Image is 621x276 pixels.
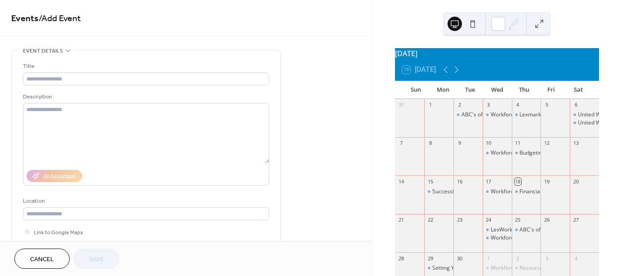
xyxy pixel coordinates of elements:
span: Event details [23,46,63,56]
div: Mon [429,81,456,99]
div: 8 [427,140,434,147]
div: Resource Fair with the Health Department [512,264,541,272]
div: 6 [572,102,579,108]
div: 3 [485,102,492,108]
div: 30 [456,255,463,262]
div: 20 [572,178,579,185]
div: Wed [483,81,510,99]
div: Workforce Wednesday - Nicholasville YMCA Program Center [483,264,512,272]
div: 1 [485,255,492,262]
div: 29 [427,255,434,262]
div: 13 [572,140,579,147]
div: ABC's of Credit with REACH KY [512,226,541,234]
div: 27 [572,217,579,223]
div: ABC's of Credit with REACH KY [519,226,595,234]
div: ABC's of Credit with REACH KY [461,111,537,119]
div: LexWorks Resume Workshop [491,226,563,234]
div: 11 [515,140,521,147]
div: 21 [398,217,404,223]
span: Link to Google Maps [34,228,83,237]
div: Thu [510,81,537,99]
div: Workforce Wednesday - Nicholasville YMCA Program Center [483,234,512,242]
div: 26 [543,217,550,223]
div: 22 [427,217,434,223]
div: Location [23,196,267,206]
div: Workforce Wednesday - Nicholasville YMCA Program Center [483,111,512,119]
div: 10 [485,140,492,147]
div: Lexmark Leadership Breakfast [519,111,596,119]
div: Successful Budgeting & Saving with REACH KY [424,188,453,196]
div: 18 [515,178,521,185]
div: 3 [543,255,550,262]
span: Cancel [30,255,54,264]
div: Sun [402,81,429,99]
div: 25 [515,217,521,223]
button: Cancel [14,249,70,269]
div: Successful Budgeting & Saving with REACH [GEOGRAPHIC_DATA] [432,188,595,196]
div: 2 [515,255,521,262]
div: 4 [572,255,579,262]
div: Setting Your Goals with REACH KY [424,264,453,272]
div: 24 [485,217,492,223]
div: [DATE] [395,48,599,59]
div: Description [23,92,267,102]
div: United We Throw - Disc Golf Fundriaser [570,111,599,119]
div: 4 [515,102,521,108]
a: Events [11,10,39,27]
div: 1 [427,102,434,108]
span: / Add Event [39,10,81,27]
div: 17 [485,178,492,185]
div: 16 [456,178,463,185]
div: 14 [398,178,404,185]
div: Workforce Wednesday - Nicholasville YMCA Program Center [483,149,512,157]
div: Title [23,62,267,71]
div: 5 [543,102,550,108]
div: Budgeting & Maintaining Cash Flow with REACH KY [512,149,541,157]
div: Financial Coaching Workshop: APPRISEN One-on-one Session [512,188,541,196]
div: 15 [427,178,434,185]
div: 9 [456,140,463,147]
div: United Way Night: Lexington Legends [570,119,599,127]
div: 19 [543,178,550,185]
div: 31 [398,102,404,108]
div: Lexmark Leadership Breakfast [512,111,541,119]
div: Workforce Wednesday - Nicholasville YMCA Program Center [483,188,512,196]
div: Setting Your Goals with REACH KY [432,264,517,272]
div: 23 [456,217,463,223]
div: Fri [537,81,564,99]
div: 7 [398,140,404,147]
div: 28 [398,255,404,262]
div: Tue [457,81,483,99]
div: Sat [565,81,592,99]
div: 2 [456,102,463,108]
div: 12 [543,140,550,147]
div: LexWorks Resume Workshop [483,226,512,234]
div: ABC's of Credit with REACH KY [453,111,483,119]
